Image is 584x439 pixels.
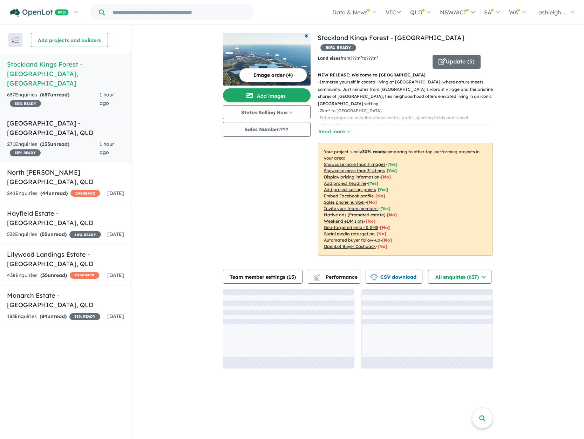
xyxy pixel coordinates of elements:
[381,174,391,180] span: [ No ]
[318,128,351,136] button: Read more
[7,250,124,269] h5: Lilywood Landings Estate - [GEOGRAPHIC_DATA] , QLD
[41,313,47,319] span: 84
[10,149,41,156] span: 35 % READY
[40,92,69,98] strong: ( unread)
[288,274,294,280] span: 15
[324,244,376,249] u: OpenLot Buyer Cashback
[40,231,67,237] strong: ( unread)
[318,34,464,42] a: Stockland Kings Forest - [GEOGRAPHIC_DATA]
[10,8,69,17] img: Openlot PRO Logo White
[239,68,307,82] button: Image order (4)
[7,91,100,108] div: 637 Enquir ies
[308,270,360,284] button: Performance
[12,38,19,43] img: sort.svg
[318,114,498,121] p: - Future proposed neighbourhood centre, parks, sporting fields and school
[7,60,124,88] h5: Stockland Kings Forest - [GEOGRAPHIC_DATA] , [GEOGRAPHIC_DATA]
[378,187,388,192] span: [ Yes ]
[40,141,69,147] strong: ( unread)
[223,105,311,119] button: Status:Selling Now
[7,189,100,198] div: 241 Enquir ies
[375,193,385,198] span: [ No ]
[324,193,374,198] u: Embed Facebook profile
[324,168,385,173] u: Showcase more than 3 listings
[318,122,498,179] p: - *All details (including any prices), images and statements are based on the intention of, and i...
[366,55,378,61] u: ???m
[10,100,41,107] span: 30 % READY
[376,55,378,59] sup: 2
[100,141,114,156] span: 1 hour ago
[387,168,397,173] span: [ Yes ]
[367,200,377,205] span: [ No ]
[428,270,491,284] button: All enquiries (637)
[42,231,47,237] span: 55
[69,313,100,320] span: 35 % READY
[378,244,387,249] span: [No]
[368,181,378,186] span: [ Yes ]
[42,141,50,147] span: 135
[380,206,391,211] span: [ Yes ]
[223,88,311,102] button: Add images
[376,231,386,236] span: [No]
[324,225,378,230] u: Geo-targeted email & SMS
[387,162,398,167] span: [ Yes ]
[324,181,366,186] u: Add project headline
[433,55,481,69] button: Update (5)
[380,225,390,230] span: [No]
[107,190,124,196] span: [DATE]
[318,55,427,62] p: from
[313,276,320,281] img: bar-chart.svg
[106,5,251,20] input: Try estate name, suburb, builder or developer
[366,218,375,224] span: [No]
[313,274,320,278] img: line-chart.svg
[31,33,108,47] button: Add projects and builders
[100,92,114,106] span: 1 hour ago
[360,55,362,59] sup: 2
[7,209,124,228] h5: Hayfield Estate - [GEOGRAPHIC_DATA] , QLD
[223,122,311,137] button: Sales Number:???
[7,291,124,310] h5: Monarch Estate - [GEOGRAPHIC_DATA] , QLD
[7,230,101,239] div: 532 Enquir ies
[70,190,100,197] span: CASHBACK
[318,143,493,256] p: Your project is only comparing to other top-performing projects in your area: - - - - - - - - - -...
[366,270,422,284] button: CSV download
[70,272,99,279] span: CASHBACK
[107,231,124,237] span: [DATE]
[107,272,124,278] span: [DATE]
[42,190,48,196] span: 44
[362,149,385,154] b: 30 % ready
[7,271,99,280] div: 438 Enquir ies
[42,92,50,98] span: 637
[40,313,67,319] strong: ( unread)
[320,44,356,51] span: 30 % READY
[69,231,101,238] span: 40 % READY
[387,212,397,217] span: [No]
[371,274,378,281] img: download icon
[318,72,493,79] p: NEW RELEASE: Welcome to [GEOGRAPHIC_DATA]
[318,79,498,107] p: - Immerse yourself in coastal living at [GEOGRAPHIC_DATA], where nature meets community. Just min...
[7,168,124,187] h5: North [PERSON_NAME][GEOGRAPHIC_DATA] , QLD
[314,274,358,280] span: Performance
[7,140,100,157] div: 271 Enquir ies
[324,231,375,236] u: Social media retargeting
[42,272,48,278] span: 35
[7,119,124,137] h5: [GEOGRAPHIC_DATA] - [GEOGRAPHIC_DATA] , QLD
[318,55,340,61] b: Land sizes
[324,174,379,180] u: Display pricing information
[318,107,498,114] p: - 2km* to [GEOGRAPHIC_DATA]
[324,187,376,192] u: Add project selling-points
[324,237,380,243] u: Automated buyer follow-up
[107,313,124,319] span: [DATE]
[40,272,67,278] strong: ( unread)
[223,33,311,86] img: Stockland Kings Forest - Kings Forest
[223,270,303,284] button: Team member settings (15)
[324,218,364,224] u: Weekend eDM slots
[324,162,386,167] u: Showcase more than 3 images
[324,200,365,205] u: Sales phone number
[382,237,392,243] span: [No]
[7,312,100,321] div: 183 Enquir ies
[350,55,362,61] u: ??? m
[538,9,565,16] span: ashleigh...
[40,190,68,196] strong: ( unread)
[324,212,385,217] u: Native ads (Promoted estate)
